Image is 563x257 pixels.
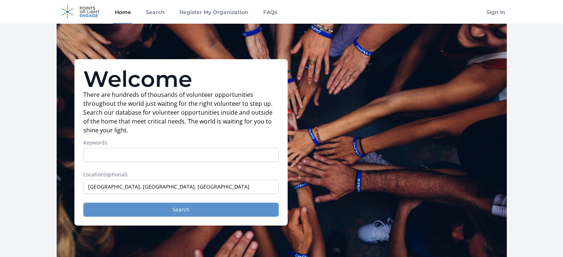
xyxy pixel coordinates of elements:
input: Enter a location [83,180,279,194]
label: Keywords [83,139,279,146]
p: There are hundreds of thousands of volunteer opportunities throughout the world just waiting for ... [83,90,279,135]
span: (optional) [104,171,127,178]
h1: Welcome [83,68,279,90]
button: Search [83,203,279,217]
label: Location [83,171,279,178]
